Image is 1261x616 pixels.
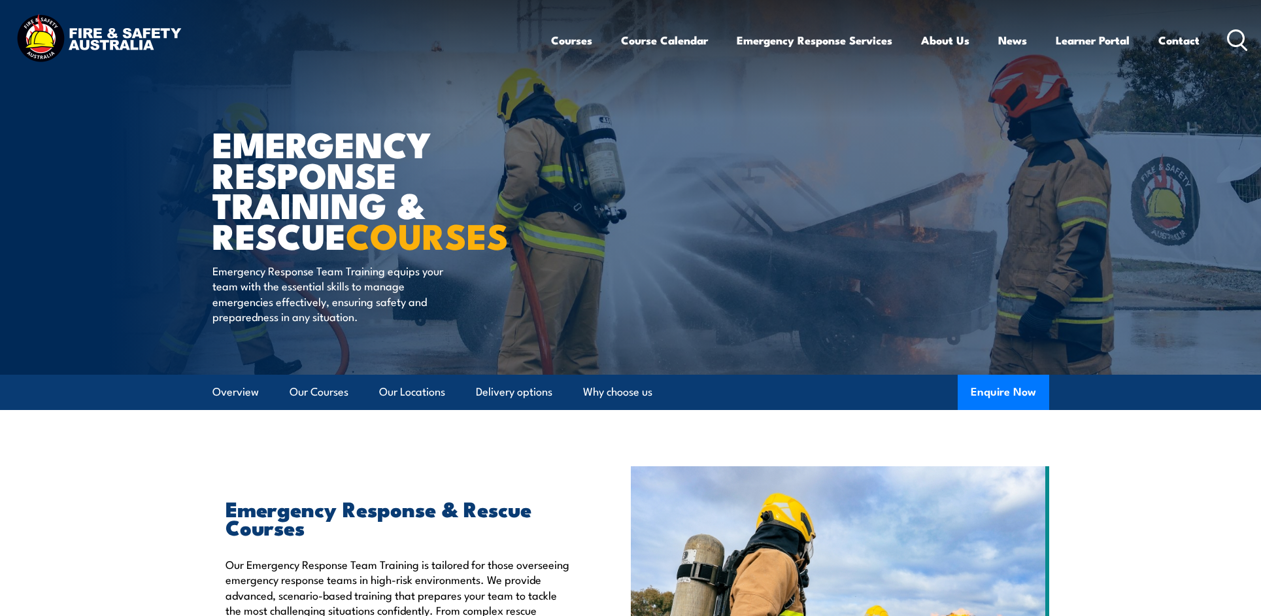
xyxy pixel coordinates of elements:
a: News [998,23,1027,58]
a: Why choose us [583,375,652,409]
a: Course Calendar [621,23,708,58]
h2: Emergency Response & Rescue Courses [226,499,571,536]
h1: Emergency Response Training & Rescue [212,128,535,250]
a: Our Locations [379,375,445,409]
a: About Us [921,23,969,58]
a: Overview [212,375,259,409]
a: Courses [551,23,592,58]
button: Enquire Now [958,375,1049,410]
a: Contact [1158,23,1200,58]
a: Delivery options [476,375,552,409]
strong: COURSES [346,207,509,262]
p: Emergency Response Team Training equips your team with the essential skills to manage emergencies... [212,263,451,324]
a: Learner Portal [1056,23,1130,58]
a: Our Courses [290,375,348,409]
a: Emergency Response Services [737,23,892,58]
